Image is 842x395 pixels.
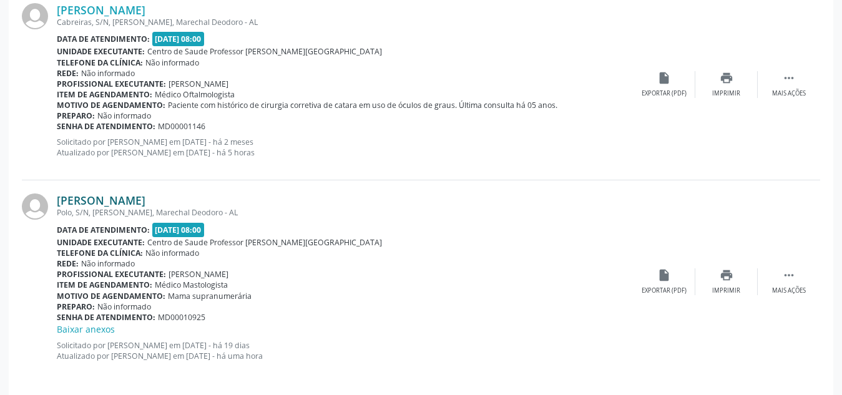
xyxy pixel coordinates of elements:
[712,286,740,295] div: Imprimir
[158,121,205,132] span: MD00001146
[57,110,95,121] b: Preparo:
[81,258,135,269] span: Não informado
[152,223,205,237] span: [DATE] 08:00
[57,100,165,110] b: Motivo de agendamento:
[22,193,48,220] img: img
[169,79,228,89] span: [PERSON_NAME]
[57,121,155,132] b: Senha de atendimento:
[720,268,733,282] i: print
[57,258,79,269] b: Rede:
[97,301,151,312] span: Não informado
[97,110,151,121] span: Não informado
[57,89,152,100] b: Item de agendamento:
[147,46,382,57] span: Centro de Saude Professor [PERSON_NAME][GEOGRAPHIC_DATA]
[57,225,150,235] b: Data de atendimento:
[81,68,135,79] span: Não informado
[145,57,199,68] span: Não informado
[712,89,740,98] div: Imprimir
[57,46,145,57] b: Unidade executante:
[57,68,79,79] b: Rede:
[158,312,205,323] span: MD00010925
[169,269,228,280] span: [PERSON_NAME]
[782,268,796,282] i: 
[57,137,633,158] p: Solicitado por [PERSON_NAME] em [DATE] - há 2 meses Atualizado por [PERSON_NAME] em [DATE] - há 5...
[57,193,145,207] a: [PERSON_NAME]
[57,237,145,248] b: Unidade executante:
[772,89,806,98] div: Mais ações
[57,79,166,89] b: Profissional executante:
[57,269,166,280] b: Profissional executante:
[155,280,228,290] span: Médico Mastologista
[57,280,152,290] b: Item de agendamento:
[155,89,235,100] span: Médico Oftalmologista
[782,71,796,85] i: 
[168,100,557,110] span: Paciente com histórico de cirurgia corretiva de catara em uso de óculos de graus. Última consulta...
[57,291,165,301] b: Motivo de agendamento:
[57,312,155,323] b: Senha de atendimento:
[145,248,199,258] span: Não informado
[57,34,150,44] b: Data de atendimento:
[57,17,633,27] div: Cabreiras, S/N, [PERSON_NAME], Marechal Deodoro - AL
[642,89,687,98] div: Exportar (PDF)
[57,57,143,68] b: Telefone da clínica:
[57,340,633,361] p: Solicitado por [PERSON_NAME] em [DATE] - há 19 dias Atualizado por [PERSON_NAME] em [DATE] - há u...
[57,323,115,335] a: Baixar anexos
[152,32,205,46] span: [DATE] 08:00
[147,237,382,248] span: Centro de Saude Professor [PERSON_NAME][GEOGRAPHIC_DATA]
[657,71,671,85] i: insert_drive_file
[720,71,733,85] i: print
[57,248,143,258] b: Telefone da clínica:
[57,207,633,218] div: Polo, S/N, [PERSON_NAME], Marechal Deodoro - AL
[772,286,806,295] div: Mais ações
[642,286,687,295] div: Exportar (PDF)
[168,291,252,301] span: Mama supranumerária
[57,3,145,17] a: [PERSON_NAME]
[57,301,95,312] b: Preparo:
[22,3,48,29] img: img
[657,268,671,282] i: insert_drive_file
